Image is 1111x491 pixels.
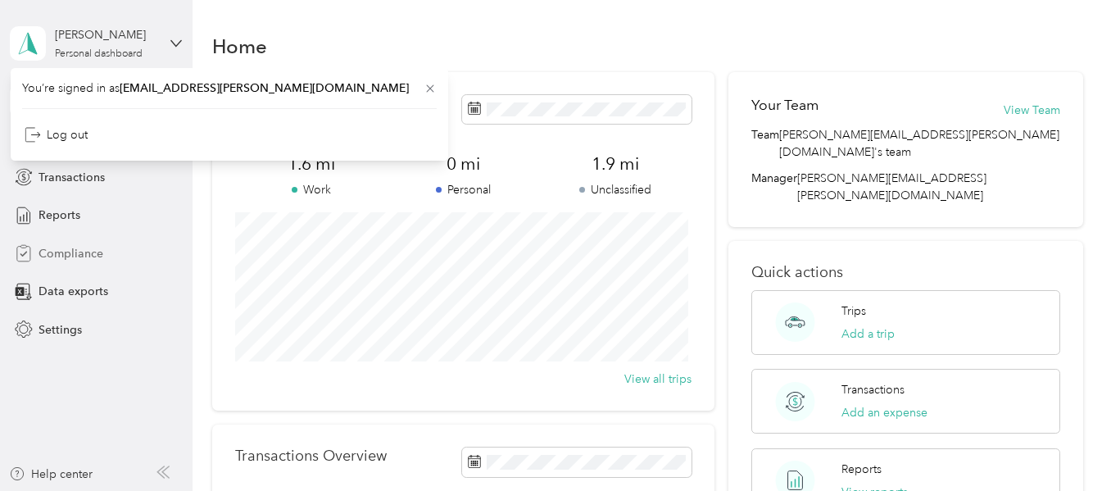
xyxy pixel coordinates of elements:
[235,181,387,198] p: Work
[9,466,93,483] button: Help center
[1004,102,1060,119] button: View Team
[539,152,691,175] span: 1.9 mi
[841,461,882,478] p: Reports
[779,126,1059,161] span: [PERSON_NAME][EMAIL_ADDRESS][PERSON_NAME][DOMAIN_NAME]'s team
[841,325,895,343] button: Add a trip
[25,126,88,143] div: Log out
[55,49,143,59] div: Personal dashboard
[797,171,986,202] span: [PERSON_NAME][EMAIL_ADDRESS][PERSON_NAME][DOMAIN_NAME]
[751,126,779,161] span: Team
[120,81,409,95] span: [EMAIL_ADDRESS][PERSON_NAME][DOMAIN_NAME]
[22,80,437,97] span: You’re signed in as
[39,207,80,224] span: Reports
[388,152,539,175] span: 0 mi
[624,371,692,388] button: View all trips
[751,170,797,204] span: Manager
[841,381,905,398] p: Transactions
[388,181,539,198] p: Personal
[39,283,108,300] span: Data exports
[539,181,691,198] p: Unclassified
[751,95,819,116] h2: Your Team
[841,302,866,320] p: Trips
[55,26,157,43] div: [PERSON_NAME]
[39,321,82,339] span: Settings
[212,38,267,55] h1: Home
[235,448,387,465] p: Transactions Overview
[841,404,927,421] button: Add an expense
[39,169,105,186] span: Transactions
[39,245,103,262] span: Compliance
[235,152,387,175] span: 1.6 mi
[1019,399,1111,491] iframe: Everlance-gr Chat Button Frame
[751,264,1059,281] p: Quick actions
